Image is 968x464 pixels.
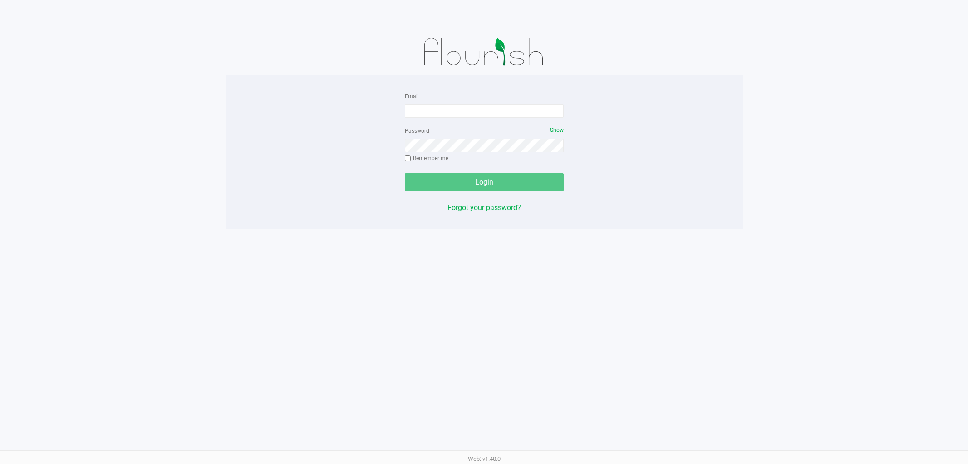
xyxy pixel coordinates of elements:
button: Forgot your password? [447,202,521,213]
span: Web: v1.40.0 [468,455,501,462]
input: Remember me [405,155,411,162]
label: Remember me [405,154,448,162]
span: Show [550,127,564,133]
label: Password [405,127,429,135]
label: Email [405,92,419,100]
